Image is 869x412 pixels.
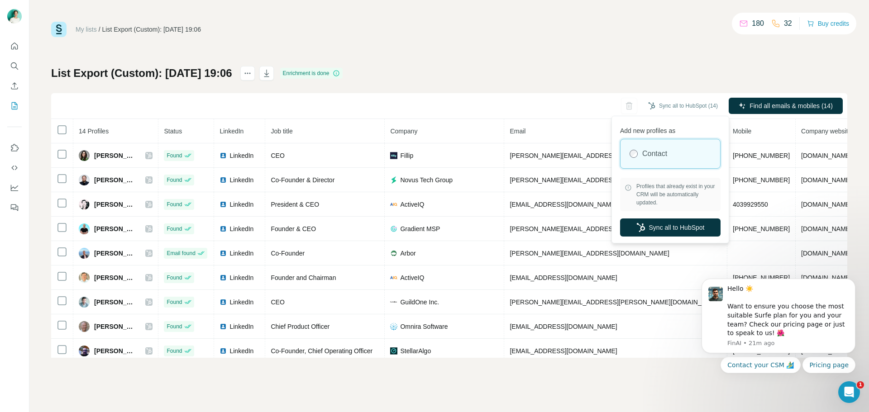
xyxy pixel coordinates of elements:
span: [PHONE_NUMBER] [733,176,790,184]
span: LinkedIn [229,298,253,307]
span: Company [390,128,417,135]
span: Gradient MSP [400,224,440,233]
img: company-logo [390,152,397,159]
span: CEO [271,152,284,159]
span: [PERSON_NAME] [94,298,136,307]
button: actions [240,66,255,81]
span: Omnira Software [400,322,448,331]
button: Sync all to HubSpot (14) [642,99,724,113]
span: LinkedIn [220,128,244,135]
span: Profiles that already exist in your CRM will be automatically updated. [636,182,716,207]
iframe: Intercom live chat [838,381,860,403]
span: GuildOne Inc. [400,298,439,307]
span: CEO [271,298,284,306]
img: Avatar [79,321,90,332]
button: Quick start [7,38,22,54]
span: Found [167,274,182,282]
img: Avatar [79,199,90,210]
span: [EMAIL_ADDRESS][DOMAIN_NAME] [510,274,617,281]
span: Fillip [400,151,413,160]
img: LinkedIn logo [220,176,227,184]
span: [PERSON_NAME] [94,200,136,209]
img: Avatar [79,223,90,234]
img: LinkedIn logo [220,298,227,306]
span: Found [167,176,182,184]
span: 4039929550 [733,201,768,208]
img: company-logo [390,225,397,232]
span: [PERSON_NAME][EMAIL_ADDRESS][PERSON_NAME][DOMAIN_NAME] [510,225,721,232]
span: Founder and Chairman [271,274,336,281]
span: Company website [801,128,851,135]
span: [PERSON_NAME][EMAIL_ADDRESS][PERSON_NAME][DOMAIN_NAME] [510,298,721,306]
button: Enrich CSV [7,78,22,94]
li: / [99,25,100,34]
img: Avatar [79,346,90,356]
label: Contact [642,148,667,159]
img: LinkedIn logo [220,201,227,208]
span: [EMAIL_ADDRESS][DOMAIN_NAME] [510,323,617,330]
img: Avatar [79,248,90,259]
img: LinkedIn logo [220,323,227,330]
span: ActiveIQ [400,273,424,282]
span: 1 [857,381,864,388]
span: President & CEO [271,201,319,208]
button: Dashboard [7,180,22,196]
p: 180 [752,18,764,29]
button: Search [7,58,22,74]
span: [PERSON_NAME] [94,224,136,233]
span: [PERSON_NAME] [94,322,136,331]
span: Found [167,200,182,208]
span: LinkedIn [229,224,253,233]
span: Job title [271,128,292,135]
iframe: Intercom notifications message [688,249,869,388]
span: Co-Founder [271,250,305,257]
span: LinkedIn [229,322,253,331]
span: [EMAIL_ADDRESS][DOMAIN_NAME] [510,347,617,355]
span: Found [167,322,182,331]
span: LinkedIn [229,346,253,355]
span: [DOMAIN_NAME] [801,176,852,184]
button: Use Surfe on LinkedIn [7,140,22,156]
button: Find all emails & mobiles (14) [729,98,843,114]
span: [PERSON_NAME] [94,249,136,258]
button: Buy credits [807,17,849,30]
button: Sync all to HubSpot [620,218,721,237]
span: Novus Tech Group [400,175,453,185]
span: [PERSON_NAME][EMAIL_ADDRESS][DOMAIN_NAME] [510,152,669,159]
span: [DOMAIN_NAME] [801,201,852,208]
button: Feedback [7,199,22,216]
span: Email found [167,249,195,257]
span: [EMAIL_ADDRESS][DOMAIN_NAME] [510,201,617,208]
span: Mobile [733,128,751,135]
a: My lists [76,26,97,33]
span: Found [167,347,182,355]
span: Email [510,128,525,135]
img: company-logo [390,250,397,257]
img: Avatar [79,297,90,308]
span: Arbor [400,249,415,258]
span: [PERSON_NAME] [94,346,136,355]
span: Founder & CEO [271,225,316,232]
img: company-logo [390,347,397,355]
img: company-logo [390,323,397,330]
span: Status [164,128,182,135]
span: Co-Founder & Director [271,176,334,184]
img: LinkedIn logo [220,225,227,232]
img: company-logo [390,201,397,208]
span: Chief Product Officer [271,323,329,330]
div: List Export (Custom): [DATE] 19:06 [102,25,201,34]
span: 14 Profiles [79,128,109,135]
span: [PERSON_NAME][EMAIL_ADDRESS][DOMAIN_NAME] [510,250,669,257]
span: Found [167,225,182,233]
span: LinkedIn [229,175,253,185]
img: LinkedIn logo [220,250,227,257]
span: LinkedIn [229,200,253,209]
img: LinkedIn logo [220,274,227,281]
span: Found [167,298,182,306]
h1: List Export (Custom): [DATE] 19:06 [51,66,232,81]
